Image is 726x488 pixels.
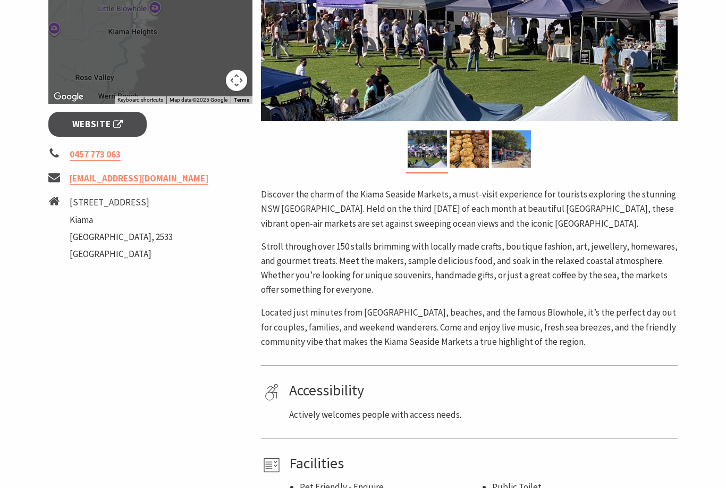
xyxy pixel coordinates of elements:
[289,382,674,400] h4: Accessibility
[170,97,227,103] span: Map data ©2025 Google
[48,112,147,137] a: Website
[261,240,678,298] p: Stroll through over 150 stalls brimming with locally made crafts, boutique fashion, art, jeweller...
[70,173,208,185] a: [EMAIL_ADDRESS][DOMAIN_NAME]
[70,196,173,210] li: [STREET_ADDRESS]
[70,230,173,245] li: [GEOGRAPHIC_DATA], 2533
[70,213,173,228] li: Kiama
[234,97,249,104] a: Terms
[261,306,678,350] p: Located just minutes from [GEOGRAPHIC_DATA], beaches, and the famous Blowhole, it’s the perfect d...
[51,90,86,104] a: Click to see this area on Google Maps
[117,97,163,104] button: Keyboard shortcuts
[492,131,531,168] img: market photo
[72,118,123,132] span: Website
[70,149,121,161] a: 0457 773 063
[70,247,173,262] li: [GEOGRAPHIC_DATA]
[51,90,86,104] img: Google
[289,408,674,423] p: Actively welcomes people with access needs.
[226,70,247,92] button: Map camera controls
[450,131,489,168] img: Market ptoduce
[408,131,447,168] img: Kiama Seaside Market
[261,188,678,231] p: Discover the charm of the Kiama Seaside Markets, a must-visit experience for tourists exploring t...
[289,455,674,473] h4: Facilities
